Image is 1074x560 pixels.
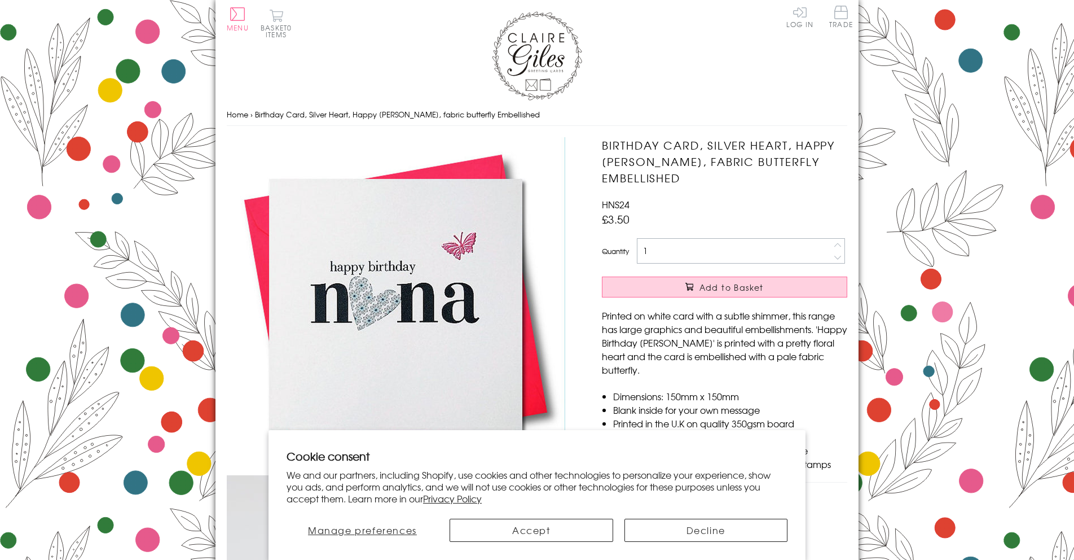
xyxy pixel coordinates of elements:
[602,211,630,227] span: £3.50
[602,137,847,186] h1: Birthday Card, Silver Heart, Happy [PERSON_NAME], fabric butterfly Embellished
[227,137,565,475] img: Birthday Card, Silver Heart, Happy Brithday Nana, fabric butterfly Embellished
[308,523,417,537] span: Manage preferences
[250,109,253,120] span: ›
[492,11,582,100] img: Claire Giles Greetings Cards
[227,23,249,33] span: Menu
[613,403,847,417] li: Blank inside for your own message
[613,390,847,403] li: Dimensions: 150mm x 150mm
[227,103,847,126] nav: breadcrumbs
[613,417,847,430] li: Printed in the U.K on quality 350gsm board
[602,277,847,297] button: Add to Basket
[602,309,847,377] p: Printed on white card with a subtle shimmer, this range has large graphics and beautiful embellis...
[287,448,787,464] h2: Cookie consent
[255,109,540,120] span: Birthday Card, Silver Heart, Happy [PERSON_NAME], fabric butterfly Embellished
[227,7,249,31] button: Menu
[624,519,788,542] button: Decline
[829,6,853,30] a: Trade
[287,519,438,542] button: Manage preferences
[227,109,248,120] a: Home
[423,492,482,505] a: Privacy Policy
[829,6,853,28] span: Trade
[602,246,629,256] label: Quantity
[261,9,292,38] button: Basket0 items
[266,23,292,40] span: 0 items
[287,469,787,504] p: We and our partners, including Shopify, use cookies and other technologies to personalize your ex...
[602,198,630,211] span: HNS24
[786,6,813,28] a: Log In
[450,519,613,542] button: Accept
[699,282,764,293] span: Add to Basket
